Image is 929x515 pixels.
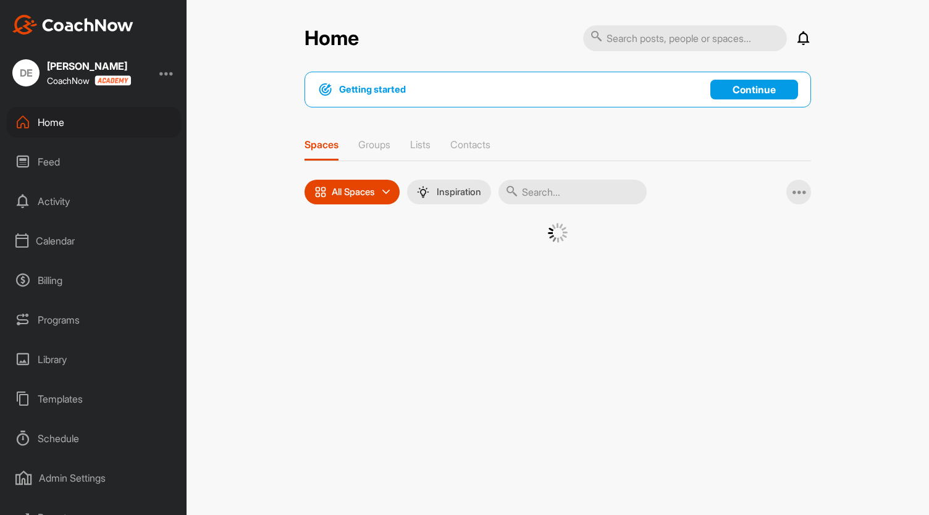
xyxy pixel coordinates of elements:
[7,423,181,454] div: Schedule
[437,187,481,197] p: Inspiration
[7,344,181,375] div: Library
[7,225,181,256] div: Calendar
[498,180,647,204] input: Search...
[305,138,338,151] p: Spaces
[358,138,390,151] p: Groups
[410,138,431,151] p: Lists
[7,304,181,335] div: Programs
[450,138,490,151] p: Contacts
[12,59,40,86] div: DE
[339,83,406,96] h1: Getting started
[7,186,181,217] div: Activity
[332,187,375,197] p: All Spaces
[12,15,133,35] img: CoachNow
[317,82,333,97] img: bullseye
[314,186,327,198] img: icon
[417,186,429,198] img: menuIcon
[7,463,181,493] div: Admin Settings
[710,80,798,99] a: Continue
[95,75,131,86] img: CoachNow acadmey
[47,75,131,86] div: CoachNow
[47,61,131,71] div: [PERSON_NAME]
[7,383,181,414] div: Templates
[7,146,181,177] div: Feed
[7,265,181,296] div: Billing
[548,223,568,243] img: G6gVgL6ErOh57ABN0eRmCEwV0I4iEi4d8EwaPGI0tHgoAbU4EAHFLEQAh+QQFCgALACwIAA4AGAASAAAEbHDJSesaOCdk+8xg...
[305,27,359,51] h2: Home
[583,25,787,51] input: Search posts, people or spaces...
[7,107,181,138] div: Home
